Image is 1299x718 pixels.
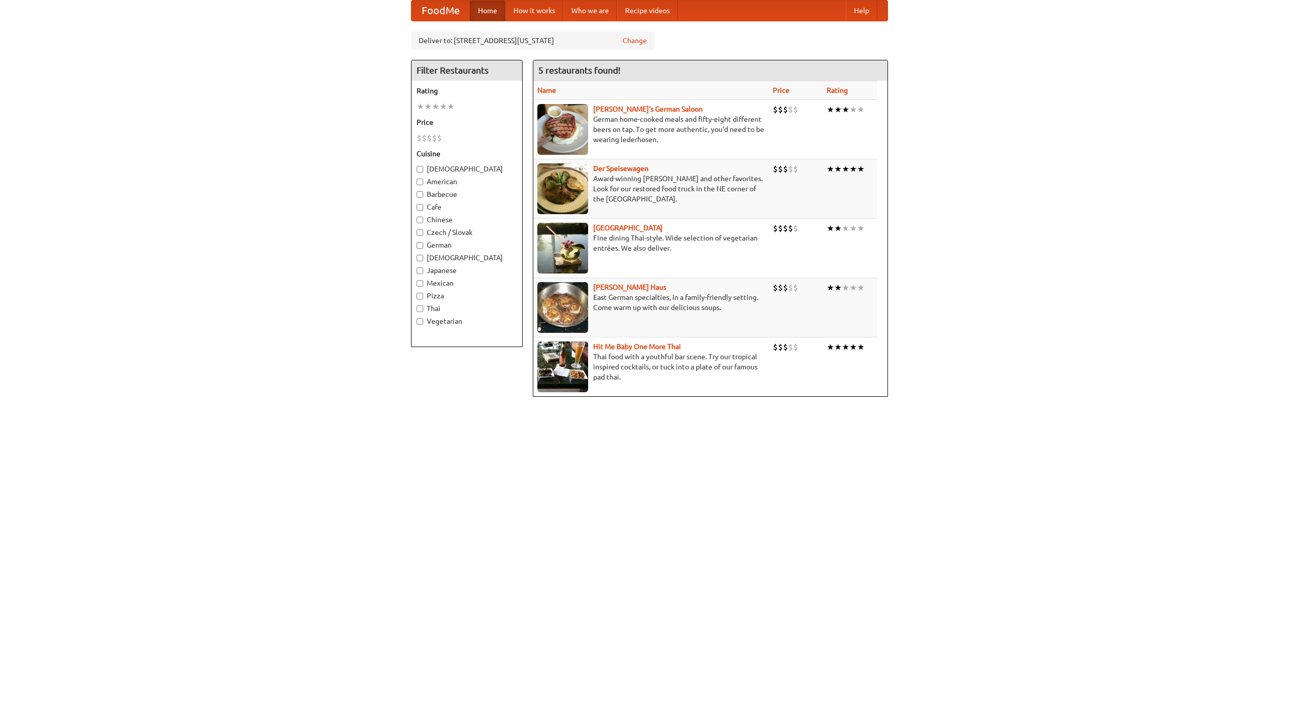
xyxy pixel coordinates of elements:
a: Change [623,36,647,46]
li: $ [417,132,422,144]
img: babythai.jpg [537,341,588,392]
input: [DEMOGRAPHIC_DATA] [417,166,423,173]
li: ★ [857,104,865,115]
li: ★ [834,163,842,175]
li: $ [773,282,778,293]
a: Home [470,1,505,21]
li: ★ [827,163,834,175]
li: $ [788,282,793,293]
li: $ [793,282,798,293]
input: Barbecue [417,191,423,198]
li: $ [793,341,798,353]
li: $ [437,132,442,144]
h5: Rating [417,86,517,96]
li: $ [422,132,427,144]
li: $ [783,104,788,115]
li: $ [783,163,788,175]
li: $ [773,104,778,115]
li: ★ [834,223,842,234]
li: $ [432,132,437,144]
li: ★ [834,282,842,293]
li: ★ [842,163,849,175]
li: $ [773,223,778,234]
input: Czech / Slovak [417,229,423,236]
li: ★ [842,282,849,293]
li: $ [427,132,432,144]
li: ★ [834,341,842,353]
a: Name [537,86,556,94]
li: $ [778,282,783,293]
li: ★ [842,223,849,234]
h4: Filter Restaurants [412,60,522,81]
input: Pizza [417,293,423,299]
input: American [417,179,423,185]
ng-pluralize: 5 restaurants found! [538,65,621,75]
li: $ [778,104,783,115]
li: ★ [849,223,857,234]
a: Hit Me Baby One More Thai [593,343,681,351]
li: $ [793,163,798,175]
p: East German specialties, in a family-friendly setting. Come warm up with our delicious soups. [537,292,765,313]
li: $ [778,223,783,234]
label: [DEMOGRAPHIC_DATA] [417,253,517,263]
li: $ [778,341,783,353]
input: Mexican [417,280,423,287]
li: ★ [842,104,849,115]
input: Thai [417,305,423,312]
li: ★ [439,101,447,112]
label: Japanese [417,265,517,276]
a: How it works [505,1,563,21]
label: [DEMOGRAPHIC_DATA] [417,164,517,174]
li: ★ [447,101,455,112]
li: ★ [857,341,865,353]
a: Price [773,86,790,94]
li: ★ [849,282,857,293]
li: $ [788,223,793,234]
li: ★ [827,282,834,293]
label: Barbecue [417,189,517,199]
input: Vegetarian [417,318,423,325]
p: Award-winning [PERSON_NAME] and other favorites. Look for our restored food truck in the NE corne... [537,174,765,204]
li: ★ [857,223,865,234]
a: [GEOGRAPHIC_DATA] [593,224,663,232]
input: Japanese [417,267,423,274]
li: ★ [424,101,432,112]
label: Mexican [417,278,517,288]
p: Thai food with a youthful bar scene. Try our tropical inspired cocktails, or tuck into a plate of... [537,352,765,382]
img: satay.jpg [537,223,588,273]
li: $ [788,163,793,175]
li: ★ [857,163,865,175]
label: Vegetarian [417,316,517,326]
label: Czech / Slovak [417,227,517,237]
input: Cafe [417,204,423,211]
label: Thai [417,303,517,314]
a: Der Speisewagen [593,164,648,173]
li: $ [773,163,778,175]
a: [PERSON_NAME] Haus [593,283,666,291]
li: $ [793,223,798,234]
label: German [417,240,517,250]
li: $ [793,104,798,115]
a: Rating [827,86,848,94]
li: $ [783,341,788,353]
h5: Cuisine [417,149,517,159]
a: Recipe videos [617,1,678,21]
input: Chinese [417,217,423,223]
li: ★ [827,341,834,353]
li: ★ [849,104,857,115]
li: ★ [827,104,834,115]
li: ★ [849,341,857,353]
li: ★ [857,282,865,293]
a: [PERSON_NAME]'s German Saloon [593,105,703,113]
img: speisewagen.jpg [537,163,588,214]
li: ★ [849,163,857,175]
label: Chinese [417,215,517,225]
li: $ [773,341,778,353]
li: ★ [842,341,849,353]
li: $ [788,104,793,115]
input: German [417,242,423,249]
